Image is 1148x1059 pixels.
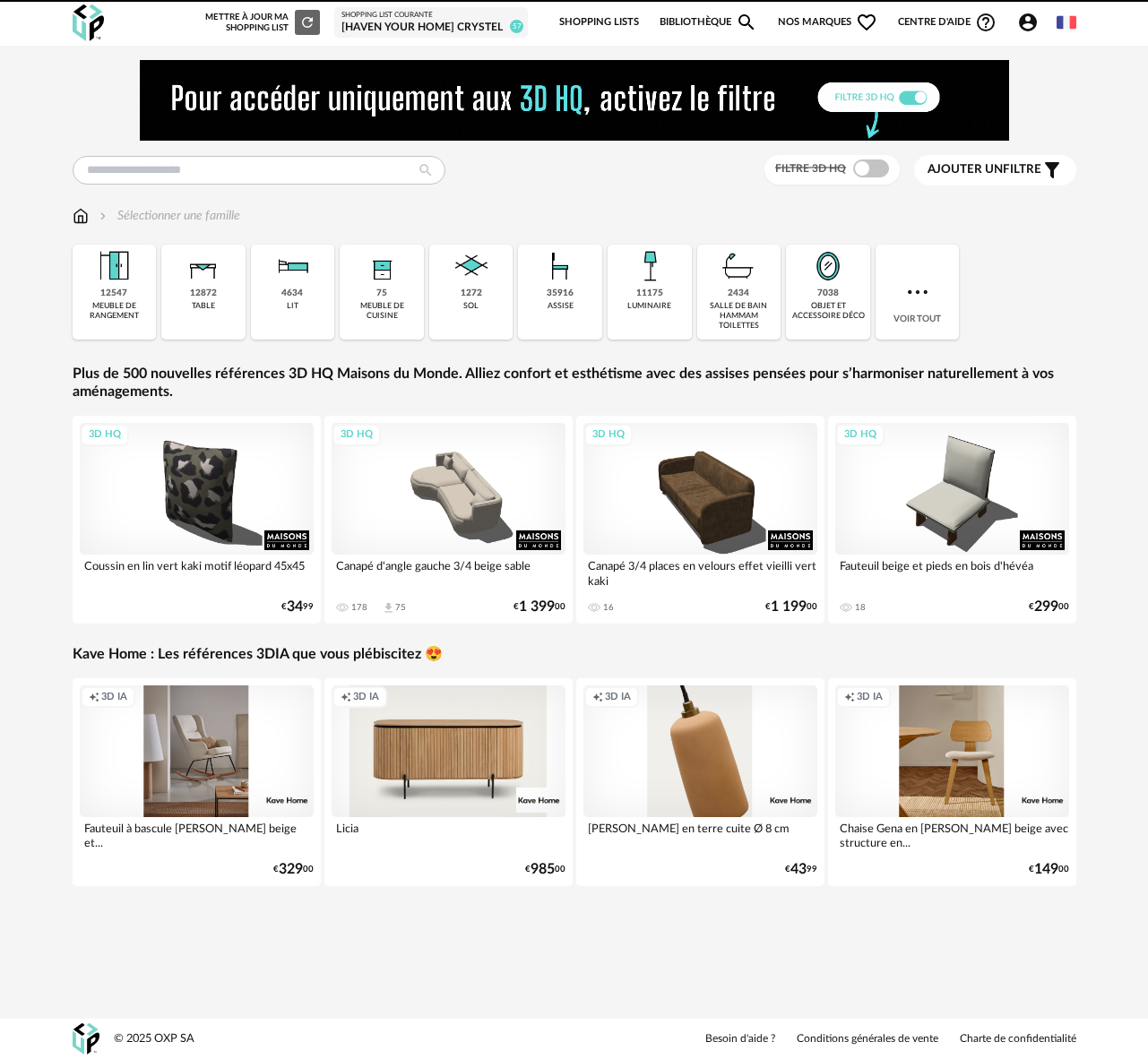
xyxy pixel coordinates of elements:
[461,288,482,299] div: 1272
[791,301,865,322] div: objet et accessoire déco
[584,424,633,446] div: 3D HQ
[876,245,960,340] div: Voir tout
[1034,601,1058,613] span: 299
[73,207,89,225] img: svg+xml;base64,PHN2ZyB3aWR0aD0iMTYiIGhlaWdodD0iMTciIHZpZXdCb3g9IjAgMCAxNiAxNyIgZmlsbD0ibm9uZSIgeG...
[1017,12,1047,33] span: Account Circle icon
[332,817,565,853] div: Licia
[140,60,1009,141] img: NEW%20NEW%20HQ%20NEW_V1.gif
[928,163,1003,176] span: Ajouter un
[92,245,135,288] img: Meuble%20de%20rangement.png
[771,601,807,613] span: 1 199
[1034,864,1058,875] span: 149
[660,4,758,41] a: BibliothèqueMagnify icon
[603,602,614,613] div: 16
[463,301,479,311] div: sol
[807,245,850,288] img: Miroir.png
[73,645,443,664] a: Kave Home : Les références 3DIA que vous plébiscitez 😍
[914,155,1076,185] button: Ajouter unfiltre Filter icon
[192,301,215,311] div: table
[903,278,932,306] img: more.7b13dc1.svg
[785,864,817,875] div: € 99
[81,424,129,446] div: 3D HQ
[605,691,631,704] span: 3D IA
[525,864,565,875] div: € 00
[281,601,314,613] div: € 99
[519,601,555,613] span: 1 399
[960,1032,1076,1046] a: Charte de confidentialité
[73,365,1076,402] a: Plus de 500 nouvelles références 3D HQ Maisons du Monde. Alliez confort et esthétisme avec des as...
[531,864,555,875] span: 985
[73,4,104,41] img: OXP
[1057,13,1076,32] img: fr
[351,602,367,613] div: 178
[1041,159,1063,181] span: Filter icon
[835,555,1069,590] div: Fauteuil beige et pieds en bois d'hévéa
[728,288,749,299] div: 2434
[345,301,419,322] div: meuble de cuisine
[778,4,878,41] span: Nos marques
[395,602,406,613] div: 75
[856,12,877,33] span: Heart Outline icon
[1029,864,1069,875] div: € 00
[341,11,521,34] a: Shopping List courante [Haven your Home] Crystel 57
[96,207,110,225] img: svg+xml;base64,PHN2ZyB3aWR0aD0iMTYiIGhlaWdodD0iMTYiIHZpZXdCb3g9IjAgMCAxNiAxNiIgZmlsbD0ibm9uZSIgeG...
[281,288,303,299] div: 4634
[539,245,582,288] img: Assise.png
[836,424,885,446] div: 3D HQ
[717,245,760,288] img: Salle%20de%20bain.png
[548,301,574,311] div: assise
[271,245,314,288] img: Literie.png
[205,10,320,35] div: Mettre à jour ma Shopping List
[928,162,1041,177] span: filtre
[855,602,866,613] div: 18
[765,601,817,613] div: € 00
[828,678,1076,886] a: Creation icon 3D IA Chaise Gena en [PERSON_NAME] beige avec structure en... €14900
[341,11,521,20] div: Shopping List courante
[324,678,573,886] a: Creation icon 3D IA Licia €98500
[828,416,1076,624] a: 3D HQ Fauteuil beige et pieds en bois d'hévéa 18 €29900
[273,864,314,875] div: € 00
[775,163,846,174] span: Filtre 3D HQ
[73,678,321,886] a: Creation icon 3D IA Fauteuil à bascule [PERSON_NAME] beige et... €32900
[790,864,807,875] span: 43
[78,301,151,322] div: meuble de rangement
[583,817,817,853] div: [PERSON_NAME] en terre cuite Ø 8 cm
[360,245,403,288] img: Rangement.png
[353,691,379,704] span: 3D IA
[898,12,997,33] span: Centre d'aideHelp Circle Outline icon
[627,301,671,311] div: luminaire
[705,1032,775,1046] a: Besoin d'aide ?
[101,691,127,704] span: 3D IA
[100,288,127,299] div: 12547
[89,691,99,704] span: Creation icon
[73,416,321,624] a: 3D HQ Coussin en lin vert kaki motif léopard 45x45 €3499
[559,4,639,41] a: Shopping Lists
[975,12,997,33] span: Help Circle Outline icon
[287,301,298,311] div: lit
[287,601,303,613] span: 34
[797,1032,938,1046] a: Conditions générales de vente
[844,691,855,704] span: Creation icon
[114,1031,194,1046] div: © 2025 OXP SA
[592,691,603,704] span: Creation icon
[182,245,225,288] img: Table.png
[332,424,381,446] div: 3D HQ
[636,288,663,299] div: 11175
[583,555,817,590] div: Canapé 3/4 places en velours effet vieilli vert kaki
[736,12,757,33] span: Magnify icon
[835,817,1069,853] div: Chaise Gena en [PERSON_NAME] beige avec structure en...
[510,20,523,33] span: 57
[576,416,824,624] a: 3D HQ Canapé 3/4 places en velours effet vieilli vert kaki 16 €1 19900
[703,301,776,331] div: salle de bain hammam toilettes
[324,416,573,624] a: 3D HQ Canapé d'angle gauche 3/4 beige sable 178 Download icon 75 €1 39900
[817,288,839,299] div: 7038
[376,288,387,299] div: 75
[341,21,521,35] div: [Haven your Home] Crystel
[576,678,824,886] a: Creation icon 3D IA [PERSON_NAME] en terre cuite Ø 8 cm €4399
[341,691,351,704] span: Creation icon
[80,555,314,590] div: Coussin en lin vert kaki motif léopard 45x45
[73,1023,99,1055] img: OXP
[80,817,314,853] div: Fauteuil à bascule [PERSON_NAME] beige et...
[547,288,574,299] div: 35916
[279,864,303,875] span: 329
